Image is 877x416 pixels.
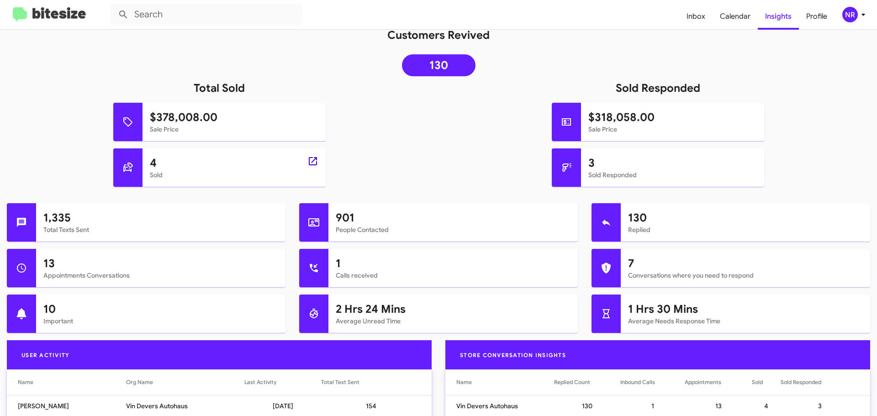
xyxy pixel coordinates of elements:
[336,225,571,234] mat-card-subtitle: People Contacted
[126,378,244,387] div: Org Name
[679,3,713,30] a: Inbox
[685,378,721,387] div: Appointments
[321,378,421,387] div: Total Text Sent
[758,3,799,30] a: Insights
[628,271,863,280] mat-card-subtitle: Conversations where you need to respond
[126,378,153,387] div: Org Name
[685,378,752,387] div: Appointments
[456,378,554,387] div: Name
[429,61,448,70] span: 130
[150,125,318,134] mat-card-subtitle: Sale Price
[588,170,757,179] mat-card-subtitle: Sold Responded
[43,302,278,316] h1: 10
[588,125,757,134] mat-card-subtitle: Sale Price
[111,4,302,26] input: Search
[18,378,126,387] div: Name
[43,271,278,280] mat-card-subtitle: Appointments Conversations
[43,225,278,234] mat-card-subtitle: Total Texts Sent
[336,271,571,280] mat-card-subtitle: Calls received
[321,378,359,387] div: Total Text Sent
[150,110,318,125] h1: $378,008.00
[781,378,859,387] div: Sold Responded
[588,156,757,170] h1: 3
[244,378,276,387] div: Last Activity
[713,3,758,30] a: Calendar
[554,378,590,387] div: Replied Count
[336,316,571,326] mat-card-subtitle: Average Unread Time
[799,3,835,30] a: Profile
[150,170,318,179] mat-card-subtitle: Sold
[628,316,863,326] mat-card-subtitle: Average Needs Response Time
[628,256,863,271] h1: 7
[842,7,858,22] div: NR
[336,302,571,316] h1: 2 Hrs 24 Mins
[438,81,877,95] h1: Sold Responded
[752,378,781,387] div: Sold
[456,378,472,387] div: Name
[453,352,573,358] span: Store Conversation Insights
[150,156,318,170] h1: 4
[781,378,821,387] div: Sold Responded
[43,316,278,326] mat-card-subtitle: Important
[752,378,763,387] div: Sold
[628,211,863,225] h1: 130
[620,378,685,387] div: Inbound Calls
[588,110,757,125] h1: $318,058.00
[336,211,571,225] h1: 901
[244,378,322,387] div: Last Activity
[43,211,278,225] h1: 1,335
[835,7,867,22] button: NR
[554,378,620,387] div: Replied Count
[43,256,278,271] h1: 13
[628,225,863,234] mat-card-subtitle: Replied
[14,352,77,358] span: User Activity
[336,256,571,271] h1: 1
[628,302,863,316] h1: 1 Hrs 30 Mins
[620,378,655,387] div: Inbound Calls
